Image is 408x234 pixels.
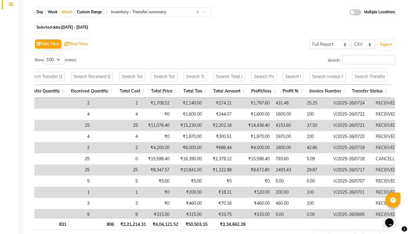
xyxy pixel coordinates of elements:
td: ₹18.31 [205,187,235,198]
td: 4 [93,131,141,142]
input: Search Total Tax [183,72,207,81]
td: ₹4,200.00 [141,142,172,153]
iframe: chat widget [383,210,402,228]
input: Search Total Price [151,72,177,81]
th: ₹2,21,214.31 [117,218,149,230]
td: V/2025-26/0724 [330,98,373,109]
td: 2 [93,142,141,153]
td: 100 [304,131,330,142]
input: Search: [342,55,395,64]
td: ₹1,600.00 [235,109,273,120]
td: ₹244.07 [205,109,235,120]
th: Transfer Status: activate to sort column ascending [349,85,391,98]
td: 460.00 [273,198,304,209]
td: ₹16,390.00 [172,153,205,164]
td: ₹70.16 [205,198,235,209]
input: Search Profit % [283,72,303,81]
span: Clear all [196,9,201,15]
td: ₹315.00 [235,209,273,220]
td: 2 [46,98,93,109]
td: 4153.60 [273,120,304,131]
td: ₹6,000.00 [172,142,205,153]
td: ₹315.00 [172,209,205,220]
td: 1800.00 [273,142,304,153]
th: 831 [23,218,69,230]
td: 25.25 [304,98,330,109]
td: V/2025-26/0721 [330,120,373,131]
td: 37.50 [304,120,330,131]
td: ₹15,230.00 [172,120,205,131]
td: 9 [93,209,141,220]
td: ₹8,347.57 [141,164,172,176]
img: pivot.png [65,42,69,46]
td: 0.00 [304,176,330,187]
button: Table View [35,39,61,48]
td: ₹10,841.00 [172,164,205,176]
button: Pivot View [63,39,90,48]
th: ₹4,04,121.52 [149,218,181,230]
td: 2493.43 [273,164,304,176]
td: 9 [46,209,93,220]
td: 25 [93,120,141,131]
td: ₹1,797.60 [235,98,273,109]
td: ₹0 [141,187,172,198]
td: ₹274.21 [205,98,235,109]
td: 100 [304,109,330,120]
td: 42.86 [304,142,330,153]
input: Search Total Cost [119,72,145,81]
td: 29.87 [304,164,330,176]
td: V/2025-26/0719 [330,142,373,153]
td: ₹1,600.00 [172,109,205,120]
td: ₹2,379.12 [205,153,235,164]
td: 3 [46,198,93,209]
th: Total Cost: activate to sort column ascending [116,85,148,98]
td: ₹8,672.80 [235,164,273,176]
td: 25 [93,164,141,176]
td: ₹460.00 [172,198,205,209]
th: Total Price: activate to sort column ascending [148,85,180,98]
td: ₹0 [141,109,172,120]
td: 25 [46,164,93,176]
td: 3 [93,198,141,209]
th: 806 [69,218,117,230]
td: ₹686.44 [205,142,235,153]
td: V/2025-26/0722 [330,109,373,120]
td: 100 [304,187,330,198]
td: ₹14,436.40 [235,120,273,131]
td: V/2025-26/0695 [330,209,373,220]
div: Custom Range [75,8,103,16]
td: 4 [46,131,93,142]
td: ₹460.00 [235,198,273,209]
td: ₹1,322.98 [205,164,235,176]
td: 5 [93,176,141,187]
td: 4 [46,109,93,120]
th: Invoice Number: activate to sort column ascending [306,85,349,98]
th: Profit/loss: activate to sort column ascending [248,85,280,98]
span: [DATE] - [DATE] [61,25,88,30]
span: Selected date: [35,23,90,31]
td: V/2025-26/0717 [330,164,373,176]
th: Profit %: activate to sort column ascending [280,85,306,98]
td: ₹15,596.40 [141,153,172,164]
td: 200.00 [273,187,304,198]
th: ₹3,34,662.39 [210,218,249,230]
span: Multiple Locations [364,9,395,15]
td: ₹5.00 [172,176,205,187]
td: 5.09 [304,153,330,164]
input: Search Transfer Status [352,72,388,81]
td: ₹300.51 [205,131,235,142]
td: 5 [46,176,93,187]
td: 2 [93,98,141,109]
td: 1970.00 [273,131,304,142]
td: ₹200.00 [172,187,205,198]
select: Showentries [44,55,65,64]
div: Month [60,8,74,16]
td: 1 [46,187,93,198]
td: 0.00 [304,209,330,220]
td: 1600.00 [273,109,304,120]
td: 25 [46,120,93,131]
td: ₹1,970.00 [235,131,273,142]
label: Search: [328,55,395,64]
td: 4 [93,109,141,120]
th: Transfer Quantity: activate to sort column ascending [21,85,68,98]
